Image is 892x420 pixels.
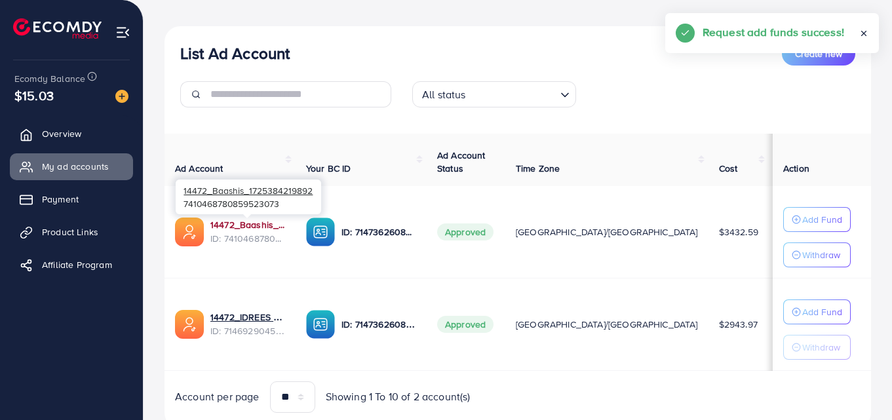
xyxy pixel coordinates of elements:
span: Ecomdy Balance [14,72,85,85]
img: image [115,90,128,103]
span: Your BC ID [306,162,351,175]
input: Search for option [470,83,555,104]
a: 14472_IDREES PAKISTAN_1664125082873 [210,311,285,324]
span: Ad Account Status [437,149,486,175]
span: My ad accounts [42,160,109,173]
p: Withdraw [802,247,840,263]
span: Payment [42,193,79,206]
span: $2943.97 [719,318,758,331]
span: Approved [437,316,494,333]
a: Overview [10,121,133,147]
span: Overview [42,127,81,140]
p: ID: 7147362608272637953 [341,224,416,240]
a: Affiliate Program [10,252,133,278]
span: 14472_Baashis_1725384219892 [184,184,313,197]
p: ID: 7147362608272637953 [341,316,416,332]
div: <span class='underline'>14472_IDREES PAKISTAN_1664125082873</span></br>7146929045807087618 [210,311,285,337]
button: Withdraw [783,335,851,360]
button: Add Fund [783,207,851,232]
span: Action [783,162,809,175]
a: 14472_Baashis_1725384219892 [210,218,285,231]
span: Cost [719,162,738,175]
a: Payment [10,186,133,212]
a: Product Links [10,219,133,245]
span: Create new [795,47,842,60]
span: $15.03 [12,79,56,112]
img: ic-ba-acc.ded83a64.svg [306,218,335,246]
h5: Request add funds success! [703,24,844,41]
span: $3432.59 [719,225,758,239]
a: My ad accounts [10,153,133,180]
img: logo [13,18,102,39]
span: Approved [437,223,494,240]
span: Time Zone [516,162,560,175]
span: ID: 7410468780859523073 [210,232,285,245]
p: Add Fund [802,304,842,320]
span: Account per page [175,389,260,404]
img: ic-ads-acc.e4c84228.svg [175,310,204,339]
p: Withdraw [802,339,840,355]
span: Showing 1 To 10 of 2 account(s) [326,389,471,404]
span: ID: 7146929045807087618 [210,324,285,337]
img: ic-ads-acc.e4c84228.svg [175,218,204,246]
span: Product Links [42,225,98,239]
span: [GEOGRAPHIC_DATA]/[GEOGRAPHIC_DATA] [516,318,698,331]
span: [GEOGRAPHIC_DATA]/[GEOGRAPHIC_DATA] [516,225,698,239]
div: Search for option [412,81,576,107]
button: Create new [782,42,855,66]
iframe: Chat [836,361,882,410]
span: Affiliate Program [42,258,112,271]
img: ic-ba-acc.ded83a64.svg [306,310,335,339]
img: menu [115,25,130,40]
h3: List Ad Account [180,44,290,63]
span: All status [419,85,469,104]
button: Withdraw [783,242,851,267]
button: Add Fund [783,299,851,324]
span: Ad Account [175,162,223,175]
div: 7410468780859523073 [176,180,321,214]
p: Add Fund [802,212,842,227]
